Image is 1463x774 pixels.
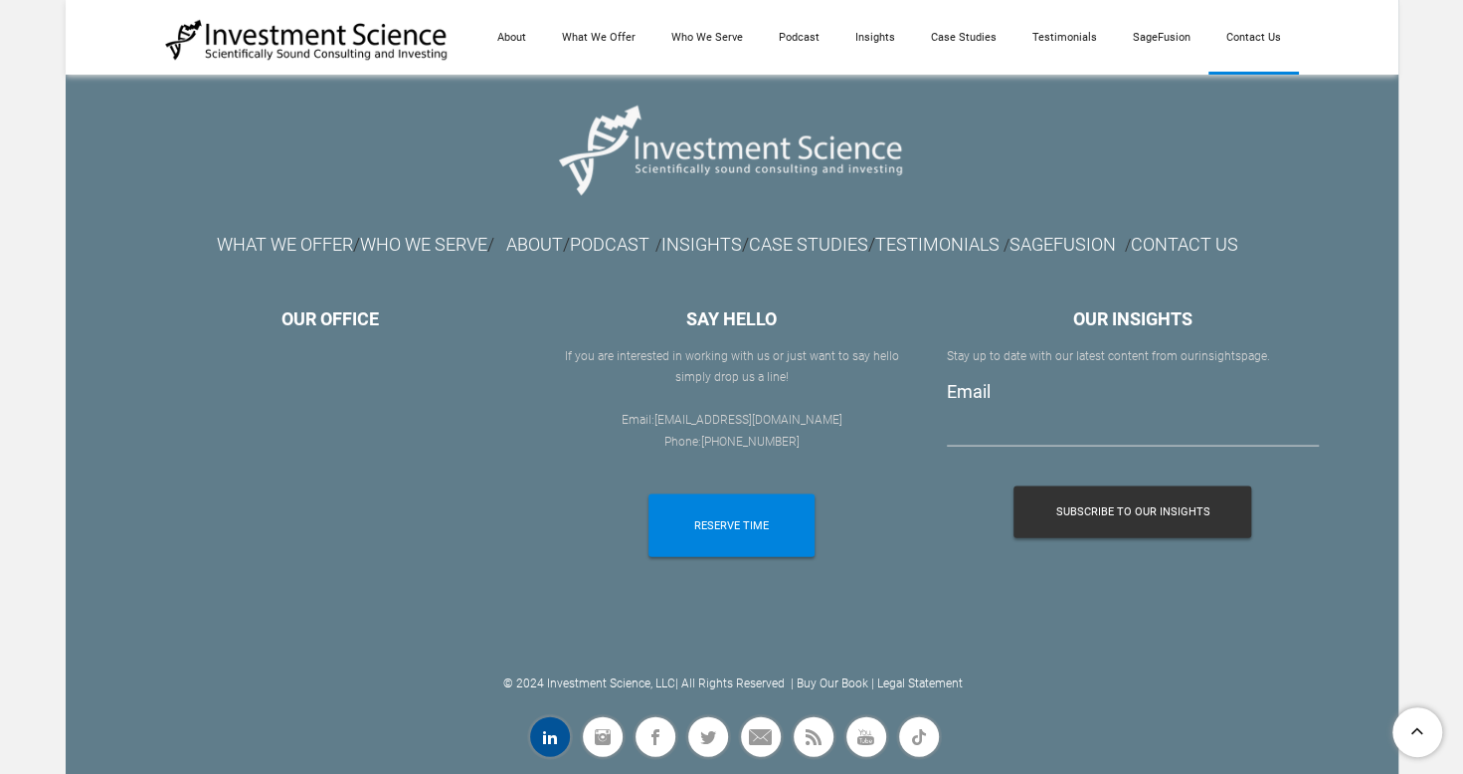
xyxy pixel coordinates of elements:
[738,714,784,760] a: Mail
[487,234,494,255] font: /
[947,349,1270,363] font: Stay up to date with our latest content from our page.
[353,234,360,255] font: /
[360,234,487,255] font: WHO WE SERVE
[1198,349,1241,363] a: insights
[527,714,573,760] a: Linkedin
[700,435,799,449] a: [PHONE_NUMBER]​
[217,234,353,255] font: WHAT WE OFFER
[564,349,898,385] font: If you are interested in working with us or ​just want to say hello simply drop us a line!
[661,234,742,255] a: INSIGHTS
[570,234,649,255] font: PODCAST
[1009,240,1116,254] a: SAGEFUSION
[580,714,626,760] a: Instagram
[675,677,678,690] a: |
[791,677,794,690] a: |
[749,234,1004,255] font: /
[281,308,379,329] font: OUR OFFICE
[633,714,678,760] a: Facebook
[1004,236,1009,255] font: /
[1009,234,1116,255] font: SAGEFUSION
[700,435,799,449] font: [PHONE_NUMBER]
[217,240,353,254] a: WHAT WE OFFER
[791,714,836,760] a: Rss
[653,413,841,427] a: [EMAIL_ADDRESS][DOMAIN_NAME]
[360,240,487,254] a: WHO WE SERVE
[686,308,777,329] font: SAY HELLO
[681,677,785,690] a: All Rights Reserved
[877,677,963,690] a: Legal Statement
[165,18,449,62] img: Investment Science | NYC Consulting Services
[685,714,731,760] a: Twitter
[896,714,942,760] a: Flickr
[570,240,649,254] a: PODCAST
[797,677,868,690] a: Buy Our Book
[655,236,661,255] font: /
[1073,308,1192,329] font: OUR INSIGHTS
[506,234,570,255] font: /
[875,234,1000,255] a: TESTIMONIALS
[1131,234,1238,255] a: CONTACT US
[871,677,874,690] a: |
[749,234,868,255] a: CASE STUDIES
[1055,486,1209,538] span: Subscribe To Our Insights
[506,234,563,255] a: ABOUT
[621,413,841,449] font: Email: Phone:
[843,714,889,760] a: Youtube
[648,494,815,557] a: RESERVE TIME
[1125,236,1131,255] font: /
[1384,699,1453,764] a: To Top
[661,234,749,255] font: /
[947,381,991,402] label: Email
[694,494,769,557] span: RESERVE TIME
[548,87,915,213] img: Picture
[503,677,675,690] a: © 2024 Investment Science, LLC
